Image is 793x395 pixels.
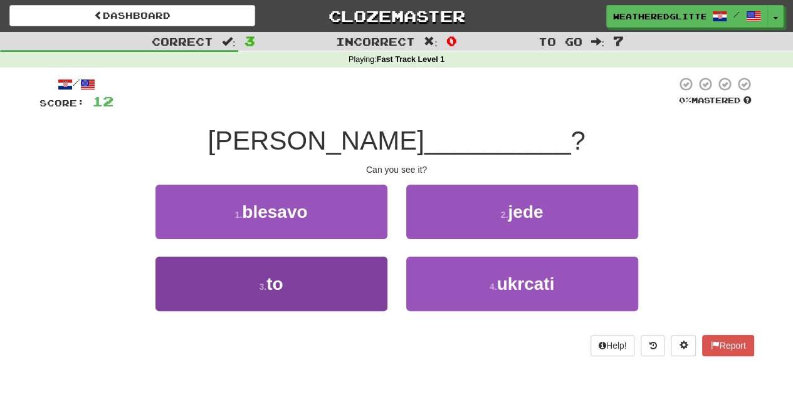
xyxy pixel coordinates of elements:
[406,257,638,311] button: 4.ukrcati
[259,282,266,292] small: 3 .
[155,257,387,311] button: 3.to
[377,55,445,64] strong: Fast Track Level 1
[496,274,554,294] span: ukrcati
[446,33,457,48] span: 0
[490,282,497,292] small: 4 .
[424,126,571,155] span: __________
[152,35,213,48] span: Correct
[39,76,113,92] div: /
[702,335,754,356] button: Report
[676,95,754,106] div: Mastered
[155,185,387,239] button: 1.blesavo
[92,93,113,109] span: 12
[39,98,85,108] span: Score:
[406,185,638,239] button: 2.jede
[336,35,415,48] span: Incorrect
[613,33,624,48] span: 7
[242,202,307,222] span: blesavo
[591,36,604,47] span: :
[274,5,520,27] a: Clozemaster
[39,163,754,176] div: Can you see it?
[679,95,691,105] span: 0 %
[207,126,424,155] span: [PERSON_NAME]
[508,202,543,222] span: jede
[222,36,236,47] span: :
[613,11,706,22] span: WeatheredGlitter4021
[501,210,508,220] small: 2 .
[266,274,283,294] span: to
[9,5,255,26] a: Dashboard
[733,10,740,19] span: /
[606,5,768,28] a: WeatheredGlitter4021 /
[538,35,582,48] span: To go
[424,36,438,47] span: :
[235,210,243,220] small: 1 .
[641,335,664,356] button: Round history (alt+y)
[591,335,635,356] button: Help!
[570,126,585,155] span: ?
[244,33,255,48] span: 3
